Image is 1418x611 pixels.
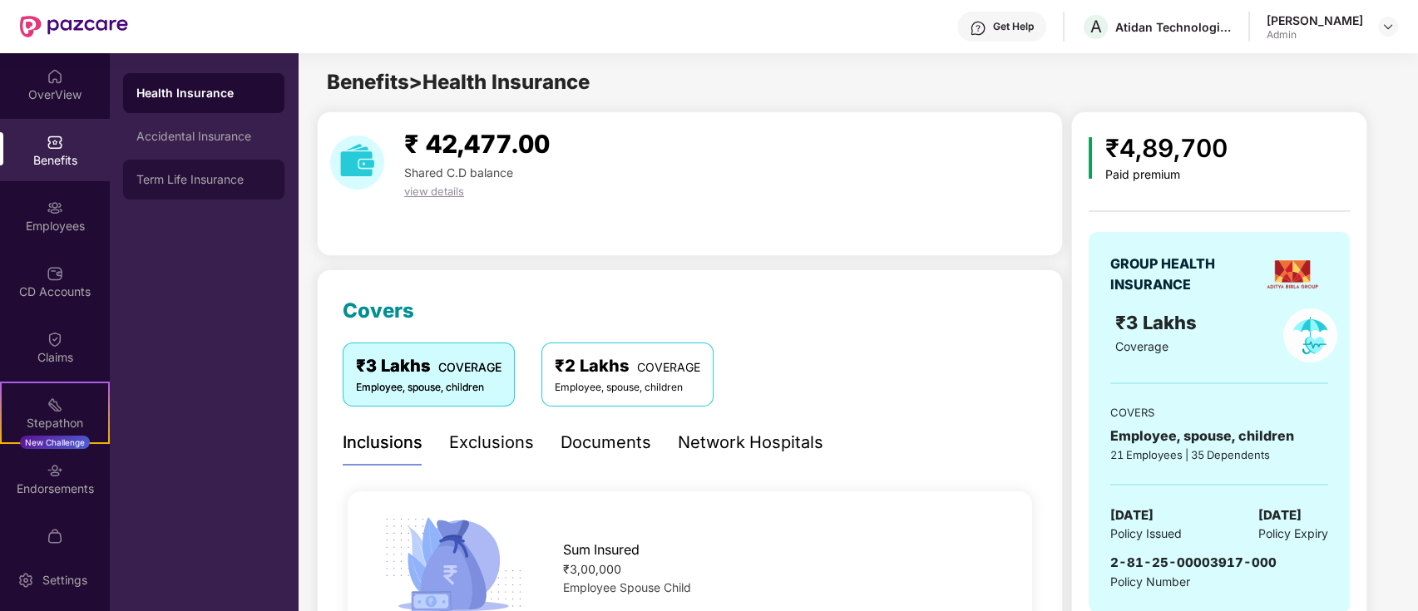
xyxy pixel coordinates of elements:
[1090,17,1102,37] span: A
[1105,129,1228,168] div: ₹4,89,700
[47,134,63,150] img: svg+xml;base64,PHN2ZyBpZD0iQmVuZWZpdHMiIHhtbG5zPSJodHRwOi8vd3d3LnczLm9yZy8yMDAwL3N2ZyIgd2lkdGg9Ij...
[449,430,534,456] div: Exclusions
[47,265,63,282] img: svg+xml;base64,PHN2ZyBpZD0iQ0RfQWNjb3VudHMiIGRhdGEtbmFtZT0iQ0QgQWNjb3VudHMiIHhtbG5zPSJodHRwOi8vd3...
[17,572,34,589] img: svg+xml;base64,PHN2ZyBpZD0iU2V0dGluZy0yMHgyMCIgeG1sbnM9Imh0dHA6Ly93d3cudzMub3JnLzIwMDAvc3ZnIiB3aW...
[47,331,63,347] img: svg+xml;base64,PHN2ZyBpZD0iQ2xhaW0iIHhtbG5zPSJodHRwOi8vd3d3LnczLm9yZy8yMDAwL3N2ZyIgd2lkdGg9IjIwIi...
[1105,168,1228,182] div: Paid premium
[438,360,501,374] span: COVERAGE
[1115,339,1168,353] span: Coverage
[1110,525,1182,543] span: Policy Issued
[1381,20,1395,33] img: svg+xml;base64,PHN2ZyBpZD0iRHJvcGRvd24tMzJ4MzIiIHhtbG5zPSJodHRwOi8vd3d3LnczLm9yZy8yMDAwL3N2ZyIgd2...
[970,20,986,37] img: svg+xml;base64,PHN2ZyBpZD0iSGVscC0zMngzMiIgeG1sbnM9Imh0dHA6Ly93d3cudzMub3JnLzIwMDAvc3ZnIiB3aWR0aD...
[404,129,550,159] span: ₹ 42,477.00
[2,415,108,431] div: Stepathon
[563,540,640,560] span: Sum Insured
[1263,245,1322,303] img: insurerLogo
[678,430,823,456] div: Network Hospitals
[136,130,271,143] div: Accidental Insurance
[327,70,590,94] span: Benefits > Health Insurance
[555,353,700,379] div: ₹2 Lakhs
[1258,525,1328,543] span: Policy Expiry
[1267,28,1363,42] div: Admin
[47,528,63,544] img: svg+xml;base64,PHN2ZyBpZD0iTXlfT3JkZXJzIiBkYXRhLW5hbWU9Ik15IE9yZGVycyIgeG1sbnM9Imh0dHA6Ly93d3cudz...
[561,430,651,456] div: Documents
[1258,505,1302,525] span: [DATE]
[1110,426,1328,446] div: Employee, spouse, children
[136,173,271,186] div: Term Life Insurance
[343,298,414,323] span: Covers
[993,20,1034,33] div: Get Help
[1110,554,1277,570] span: 2-81-25-00003917-000
[47,200,63,216] img: svg+xml;base64,PHN2ZyBpZD0iRW1wbG95ZWVzIiB4bWxucz0iaHR0cDovL3d3dy53My5vcmcvMjAwMC9zdmciIHdpZHRoPS...
[47,462,63,479] img: svg+xml;base64,PHN2ZyBpZD0iRW5kb3JzZW1lbnRzIiB4bWxucz0iaHR0cDovL3d3dy53My5vcmcvMjAwMC9zdmciIHdpZH...
[1110,254,1256,295] div: GROUP HEALTH INSURANCE
[47,397,63,413] img: svg+xml;base64,PHN2ZyB4bWxucz0iaHR0cDovL3d3dy53My5vcmcvMjAwMC9zdmciIHdpZHRoPSIyMSIgaGVpZ2h0PSIyMC...
[404,165,513,180] span: Shared C.D balance
[356,353,501,379] div: ₹3 Lakhs
[1110,574,1190,589] span: Policy Number
[1110,446,1328,463] div: 21 Employees | 35 Dependents
[20,16,128,37] img: New Pazcare Logo
[637,360,700,374] span: COVERAGE
[37,572,92,589] div: Settings
[20,436,90,449] div: New Challenge
[555,380,700,396] div: Employee, spouse, children
[1089,137,1093,179] img: icon
[563,560,1001,579] div: ₹3,00,000
[1110,404,1328,421] div: COVERS
[356,380,501,396] div: Employee, spouse, children
[1110,505,1154,525] span: [DATE]
[404,185,464,198] span: view details
[1267,12,1363,28] div: [PERSON_NAME]
[343,430,422,456] div: Inclusions
[47,68,63,85] img: svg+xml;base64,PHN2ZyBpZD0iSG9tZSIgeG1sbnM9Imh0dHA6Ly93d3cudzMub3JnLzIwMDAvc3ZnIiB3aWR0aD0iMjAiIG...
[136,85,271,101] div: Health Insurance
[563,580,691,594] span: Employee Spouse Child
[1283,308,1337,362] img: policyIcon
[1115,312,1202,333] span: ₹3 Lakhs
[1115,19,1232,35] div: Atidan Technologies Pvt Ltd
[330,136,384,190] img: download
